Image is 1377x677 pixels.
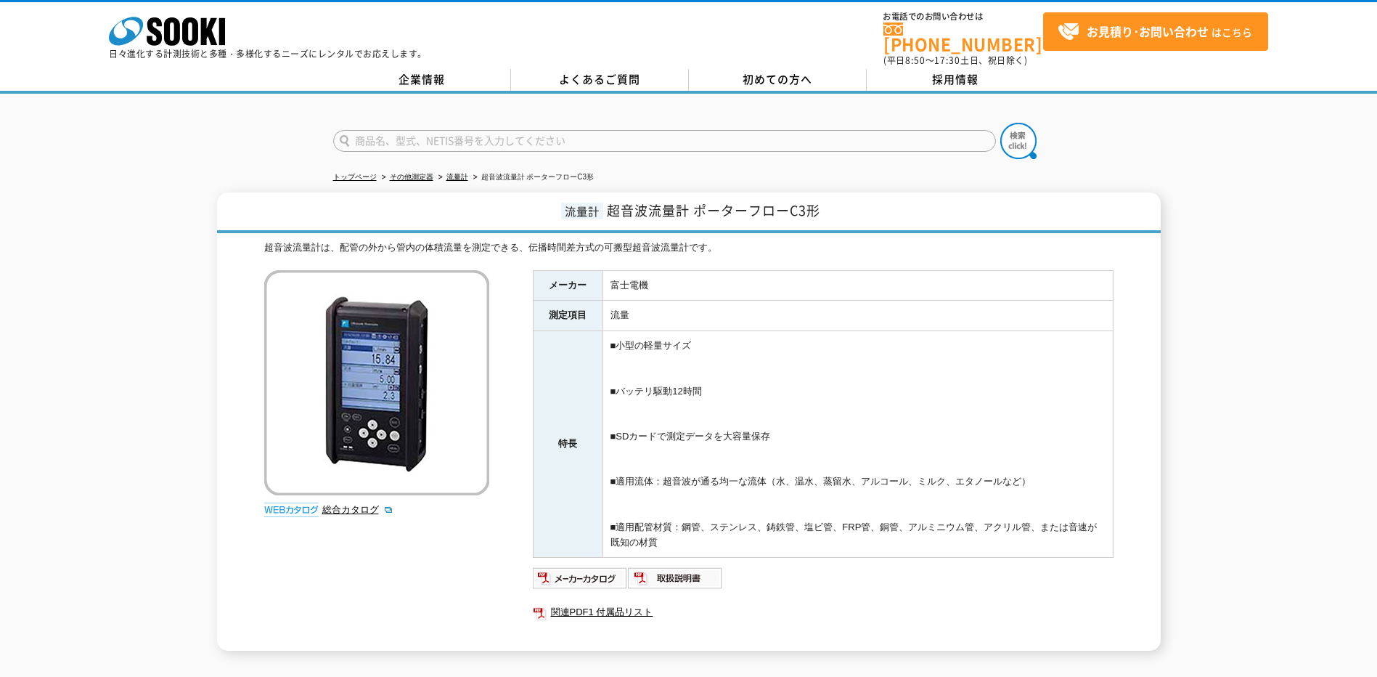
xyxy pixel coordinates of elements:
th: 測定項目 [533,301,602,331]
span: 17:30 [934,54,960,67]
span: 初めての方へ [743,71,812,87]
img: btn_search.png [1000,123,1037,159]
a: 総合カタログ [322,504,393,515]
p: 日々進化する計測技術と多種・多様化するニーズにレンタルでお応えします。 [109,49,427,58]
a: 企業情報 [333,69,511,91]
img: 超音波流量計 ポーターフローC3形 [264,270,489,495]
span: 流量計 [561,203,603,219]
strong: お見積り･お問い合わせ [1087,23,1209,40]
a: 関連PDF1 付属品リスト [533,603,1114,622]
a: その他測定器 [390,173,433,181]
th: メーカー [533,270,602,301]
div: 超音波流量計は、配管の外から管内の体積流量を測定できる、伝播時間差方式の可搬型超音波流量計です。 [264,240,1114,256]
li: 超音波流量計 ポーターフローC3形 [470,170,594,185]
span: 8:50 [905,54,926,67]
th: 特長 [533,331,602,558]
td: 富士電機 [602,270,1113,301]
img: 取扱説明書 [628,567,723,590]
span: 超音波流量計 ポーターフローC3形 [607,200,820,220]
td: 流量 [602,301,1113,331]
a: [PHONE_NUMBER] [883,23,1043,52]
span: (平日 ～ 土日、祝日除く) [883,54,1027,67]
input: 商品名、型式、NETIS番号を入力してください [333,130,996,152]
a: トップページ [333,173,377,181]
img: メーカーカタログ [533,567,628,590]
a: よくあるご質問 [511,69,689,91]
a: 採用情報 [867,69,1045,91]
span: はこちら [1058,21,1252,43]
a: メーカーカタログ [533,577,628,588]
a: 初めての方へ [689,69,867,91]
span: お電話でのお問い合わせは [883,12,1043,21]
img: webカタログ [264,503,319,517]
a: 流量計 [446,173,468,181]
a: お見積り･お問い合わせはこちら [1043,12,1268,51]
td: ■小型の軽量サイズ ■バッテリ駆動12時間 ■SDカードで測定データを大容量保存 ■適用流体：超音波が通る均一な流体（水、温水、蒸留水、アルコール、ミルク、エタノールなど） ■適用配管材質：鋼管... [602,331,1113,558]
a: 取扱説明書 [628,577,723,588]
